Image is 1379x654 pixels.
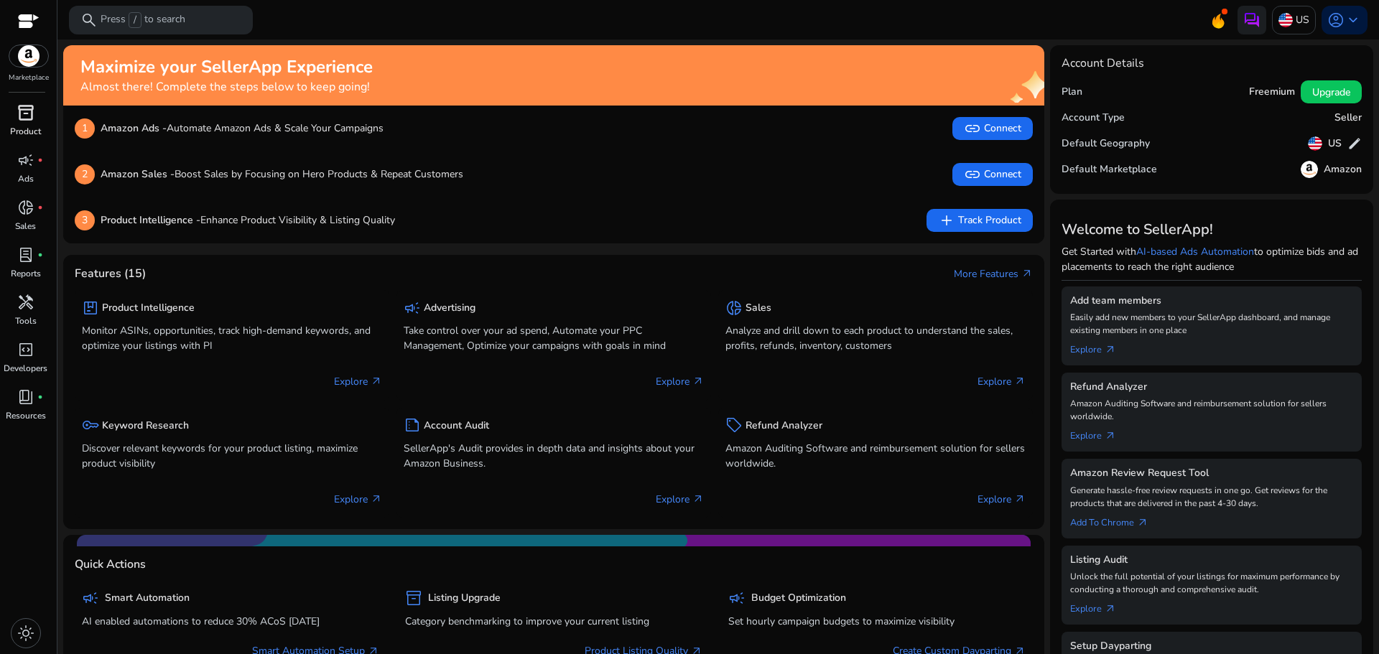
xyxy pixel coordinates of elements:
[37,252,43,258] span: fiber_manual_record
[404,299,421,317] span: campaign
[1070,510,1160,530] a: Add To Chrome
[1301,161,1318,178] img: amazon.svg
[978,374,1026,389] p: Explore
[1070,484,1353,510] p: Generate hassle-free review requests in one go. Get reviews for the products that are delivered i...
[101,167,463,182] p: Boost Sales by Focusing on Hero Products & Repeat Customers
[938,212,1021,229] span: Track Product
[371,375,382,387] span: arrow_outward
[82,323,382,353] p: Monitor ASINs, opportunities, track high-demand keywords, and optimize your listings with PI
[1070,381,1353,393] h5: Refund Analyzer
[75,267,146,281] h4: Features (15)
[101,121,167,135] b: Amazon Ads -
[1324,164,1362,176] h5: Amazon
[9,73,49,83] p: Marketplace
[82,589,99,607] span: campaign
[1062,138,1150,150] h5: Default Geography
[1137,517,1148,528] span: arrow_outward
[1070,554,1353,566] h5: Listing Audit
[725,323,1026,353] p: Analyze and drill down to each product to understand the sales, profits, refunds, inventory, cust...
[37,205,43,210] span: fiber_manual_record
[11,267,41,280] p: Reports
[692,375,704,387] span: arrow_outward
[1296,7,1309,32] p: US
[1062,112,1125,124] h5: Account Type
[1347,136,1362,151] span: edit
[1327,11,1345,29] span: account_circle
[404,441,704,471] p: SellerApp's Audit provides in depth data and insights about your Amazon Business.
[334,492,382,507] p: Explore
[1062,164,1157,176] h5: Default Marketplace
[964,166,981,183] span: link
[746,420,822,432] h5: Refund Analyzer
[17,294,34,311] span: handyman
[1278,13,1293,27] img: us.svg
[725,441,1026,471] p: Amazon Auditing Software and reimbursement solution for sellers worldwide.
[37,394,43,400] span: fiber_manual_record
[75,164,95,184] p: 2
[1062,86,1082,98] h5: Plan
[17,625,34,642] span: light_mode
[1014,493,1026,505] span: arrow_outward
[1070,337,1128,357] a: Explorearrow_outward
[17,388,34,406] span: book_4
[1105,344,1116,355] span: arrow_outward
[1249,86,1295,98] h5: Freemium
[82,416,99,434] span: key
[728,589,746,607] span: campaign
[1312,85,1350,100] span: Upgrade
[692,493,704,505] span: arrow_outward
[1070,467,1353,480] h5: Amazon Review Request Tool
[952,117,1033,140] button: linkConnect
[101,213,200,227] b: Product Intelligence -
[728,614,1026,629] p: Set hourly campaign budgets to maximize visibility
[80,80,373,94] h4: Almost there! Complete the steps below to keep going!
[405,589,422,607] span: inventory_2
[17,104,34,121] span: inventory_2
[954,266,1033,281] a: More Featuresarrow_outward
[1301,80,1362,103] button: Upgrade
[725,416,743,434] span: sell
[82,441,382,471] p: Discover relevant keywords for your product listing, maximize product visibility
[101,121,384,136] p: Automate Amazon Ads & Scale Your Campaigns
[1345,11,1362,29] span: keyboard_arrow_down
[751,592,846,604] h5: Budget Optimization
[656,374,704,389] p: Explore
[1070,311,1353,337] p: Easily add new members to your SellerApp dashboard, and manage existing members in one place
[80,11,98,29] span: search
[18,172,34,185] p: Ads
[424,302,475,314] h5: Advertising
[1105,603,1116,615] span: arrow_outward
[1014,375,1026,387] span: arrow_outward
[80,57,373,78] h2: Maximize your SellerApp Experience
[725,299,743,317] span: donut_small
[75,210,95,230] p: 3
[6,409,46,422] p: Resources
[75,118,95,139] p: 1
[404,416,421,434] span: summarize
[1136,245,1254,258] a: AI-based Ads Automation
[1070,640,1353,653] h5: Setup Dayparting
[17,246,34,263] span: lab_profile
[37,157,43,163] span: fiber_manual_record
[1334,112,1362,124] h5: Seller
[1328,138,1342,150] h5: US
[405,614,702,629] p: Category benchmarking to improve your current listing
[101,212,395,228] p: Enhance Product Visibility & Listing Quality
[1021,268,1033,279] span: arrow_outward
[428,592,501,604] h5: Listing Upgrade
[952,163,1033,186] button: linkConnect
[1062,57,1144,70] h4: Account Details
[964,120,981,137] span: link
[938,212,955,229] span: add
[404,323,704,353] p: Take control over your ad spend, Automate your PPC Management, Optimize your campaigns with goals...
[334,374,382,389] p: Explore
[105,592,190,604] h5: Smart Automation
[82,299,99,317] span: package
[1308,136,1322,151] img: us.svg
[1070,295,1353,307] h5: Add team members
[424,420,489,432] h5: Account Audit
[102,302,195,314] h5: Product Intelligence
[964,120,1021,137] span: Connect
[101,12,185,28] p: Press to search
[129,12,141,28] span: /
